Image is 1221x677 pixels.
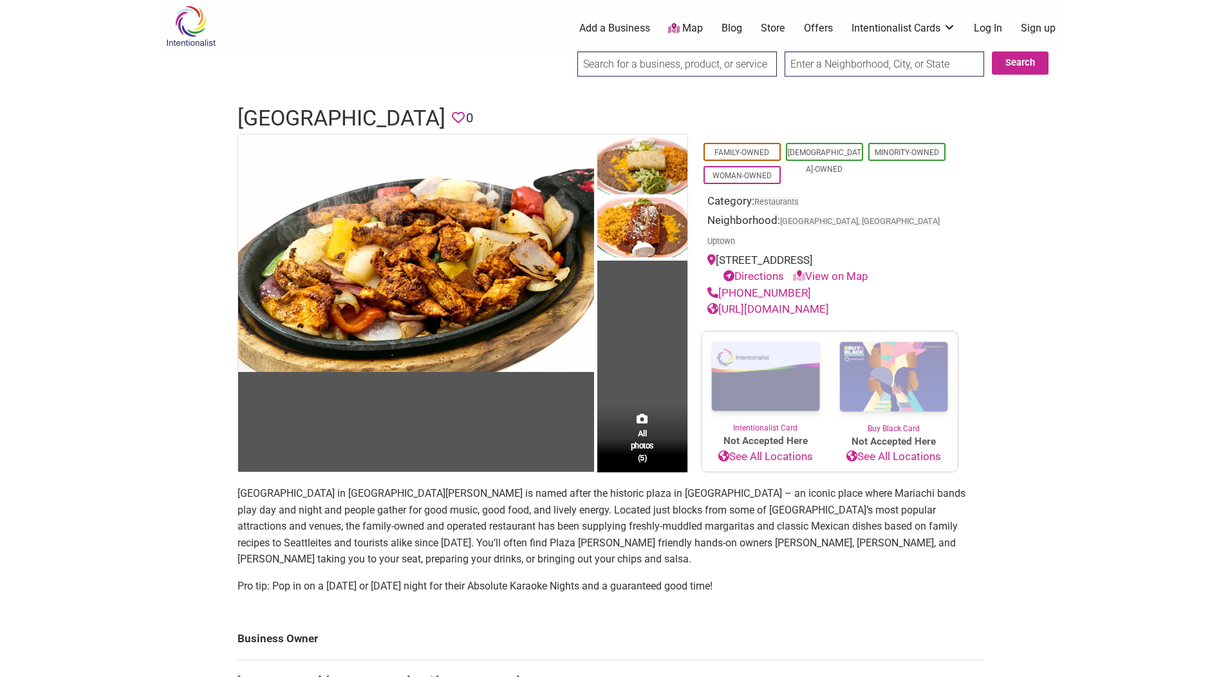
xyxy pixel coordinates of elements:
[702,449,830,465] a: See All Locations
[830,434,958,449] span: Not Accepted Here
[785,51,984,77] input: Enter a Neighborhood, City, or State
[631,427,654,464] span: All photos (5)
[702,331,830,422] img: Intentionalist Card
[754,197,799,207] a: Restaurants
[238,103,445,134] h1: [GEOGRAPHIC_DATA]
[579,21,650,35] a: Add a Business
[466,108,473,128] span: 0
[714,148,769,157] a: Family-Owned
[830,331,958,423] img: Buy Black Card
[992,51,1049,75] button: Search
[875,148,939,157] a: Minority-Owned
[761,21,785,35] a: Store
[974,21,1002,35] a: Log In
[788,148,861,174] a: [DEMOGRAPHIC_DATA]-Owned
[668,21,703,36] a: Map
[577,51,777,77] input: Search for a business, product, or service
[723,270,784,283] a: Directions
[707,193,952,213] div: Category:
[713,171,772,180] a: Woman-Owned
[830,449,958,465] a: See All Locations
[707,237,735,246] span: Uptown
[780,218,940,226] span: [GEOGRAPHIC_DATA], [GEOGRAPHIC_DATA]
[707,252,952,285] div: [STREET_ADDRESS]
[238,578,984,595] p: Pro tip: Pop in on a [DATE] or [DATE] night for their Absolute Karaoke Nights and a guaranteed go...
[830,331,958,434] a: Buy Black Card
[1021,21,1056,35] a: Sign up
[722,21,742,35] a: Blog
[160,5,221,47] img: Intentionalist
[238,485,984,568] p: [GEOGRAPHIC_DATA] in [GEOGRAPHIC_DATA][PERSON_NAME] is named after the historic plaza in [GEOGRAP...
[707,212,952,252] div: Neighborhood:
[804,21,833,35] a: Offers
[852,21,956,35] a: Intentionalist Cards
[793,270,868,283] a: View on Map
[707,302,829,315] a: [URL][DOMAIN_NAME]
[702,434,830,449] span: Not Accepted Here
[707,286,811,299] a: [PHONE_NUMBER]
[702,331,830,434] a: Intentionalist Card
[238,618,984,660] td: Business Owner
